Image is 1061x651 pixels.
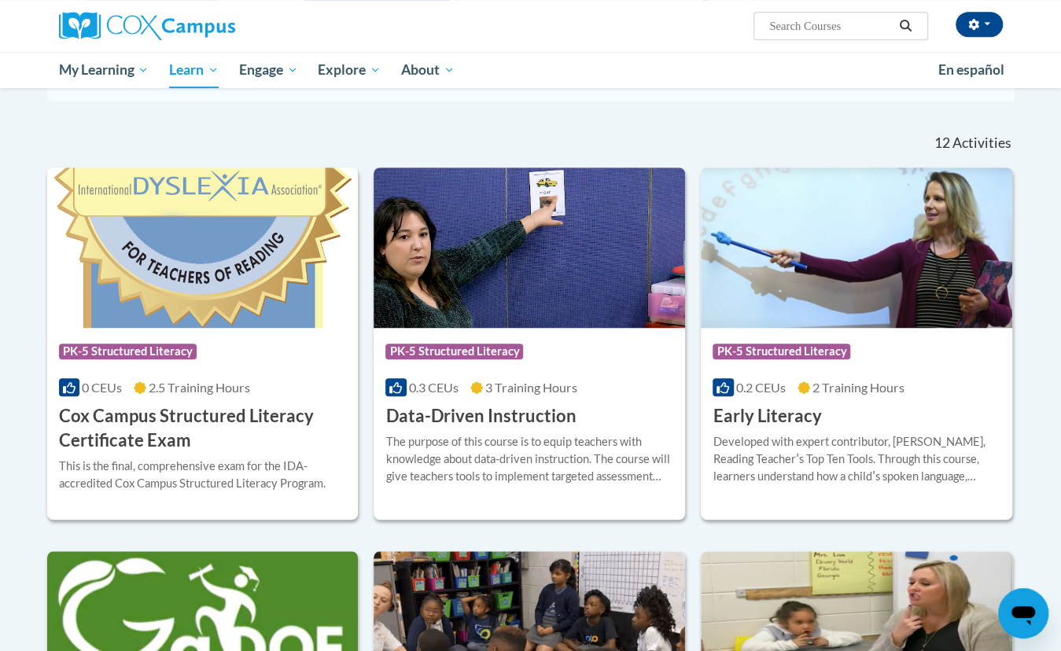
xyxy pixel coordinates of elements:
div: The purpose of this course is to equip teachers with knowledge about data-driven instruction. The... [385,433,673,485]
div: Main menu [35,52,1026,88]
div: Developed with expert contributor, [PERSON_NAME], Reading Teacherʹs Top Ten Tools. Through this c... [713,433,1000,485]
span: PK-5 Structured Literacy [59,344,197,359]
span: Explore [318,61,381,79]
span: 0.2 CEUs [736,380,786,395]
a: Explore [308,52,391,88]
a: My Learning [49,52,160,88]
iframe: Button to launch messaging window [998,588,1048,638]
a: Learn [159,52,229,88]
span: PK-5 Structured Literacy [713,344,850,359]
span: 3 Training Hours [485,380,577,395]
a: Course LogoPK-5 Structured Literacy0 CEUs2.5 Training Hours Cox Campus Structured Literacy Certif... [47,167,359,520]
h3: Data-Driven Instruction [385,404,576,428]
span: Learn [169,61,219,79]
h3: Cox Campus Structured Literacy Certificate Exam [59,404,347,453]
a: Engage [229,52,308,88]
input: Search Courses [768,17,893,35]
a: Course LogoPK-5 Structured Literacy0.3 CEUs3 Training Hours Data-Driven InstructionThe purpose of... [374,167,685,520]
img: Course Logo [701,167,1012,328]
a: About [391,52,465,88]
span: Engage [239,61,298,79]
span: 2.5 Training Hours [149,380,250,395]
img: Cox Campus [59,12,235,40]
span: 2 Training Hours [812,380,904,395]
button: Account Settings [956,12,1003,37]
span: 12 [934,134,949,152]
span: About [401,61,455,79]
span: PK-5 Structured Literacy [385,344,523,359]
span: 0 CEUs [82,380,122,395]
img: Course Logo [374,167,685,328]
span: En español [938,61,1004,78]
button: Search [893,17,917,35]
a: En español [928,53,1015,86]
div: This is the final, comprehensive exam for the IDA-accredited Cox Campus Structured Literacy Program. [59,458,347,492]
span: 0.3 CEUs [409,380,459,395]
img: Course Logo [47,167,359,328]
a: Course LogoPK-5 Structured Literacy0.2 CEUs2 Training Hours Early LiteracyDeveloped with expert c... [701,167,1012,520]
h3: Early Literacy [713,404,821,428]
span: My Learning [58,61,149,79]
a: Cox Campus [59,12,358,40]
span: Activities [952,134,1011,152]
